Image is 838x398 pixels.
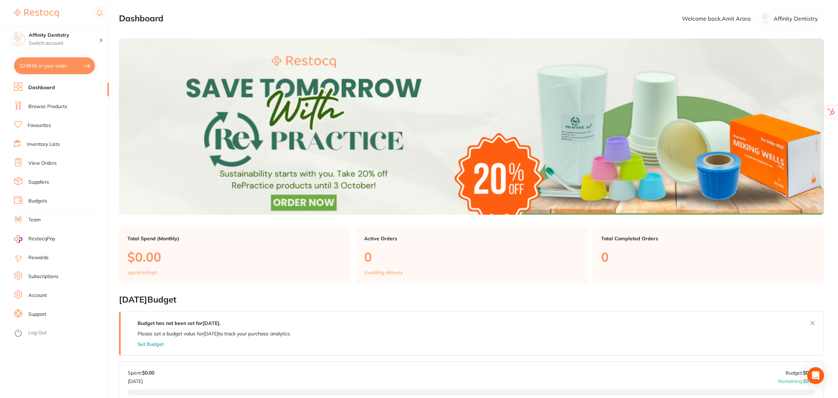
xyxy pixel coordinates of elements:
p: [DATE] [128,376,154,384]
p: 0 [601,250,816,264]
p: Welcome back, Amit Arora [682,15,751,22]
p: Please set a budget value for [DATE] to track your purchase analytics. [138,331,291,336]
a: View Orders [28,160,57,167]
a: Subscriptions [28,273,58,280]
strong: Budget has not been set for [DATE] . [138,320,220,326]
p: $0.00 [127,250,342,264]
p: Budget: [786,370,815,376]
img: RestocqPay [14,235,22,243]
button: $249.95 in your order [14,57,95,74]
strong: $0.00 [803,378,815,384]
a: Support [28,311,46,318]
a: Team [28,216,41,223]
button: Set Budget [138,341,164,347]
a: Inventory Lists [27,141,60,148]
p: Affinity Dentistry [774,15,818,22]
h2: [DATE] Budget [119,295,824,305]
img: Affinity Dentistry [11,32,25,46]
a: Log Out [28,329,47,336]
strong: $0.00 [142,370,154,376]
img: Restocq Logo [14,9,59,17]
a: Browse Products [28,103,67,110]
a: Account [28,292,47,299]
a: RestocqPay [14,235,55,243]
a: Favourites [28,122,51,129]
p: 0 [364,250,579,264]
a: Rewards [28,254,49,261]
h4: Affinity Dentistry [29,32,99,39]
p: Switch account [29,40,99,47]
div: Open Intercom Messenger [807,367,824,384]
button: Log Out [14,328,107,339]
span: RestocqPay [28,235,55,242]
p: Awaiting delivery [364,270,403,275]
a: Active Orders0Awaiting delivery [356,227,587,284]
a: Total Spend (Monthly)$0.00spend inSept [119,227,350,284]
a: Total Completed Orders0 [593,227,824,284]
h2: Dashboard [119,14,163,23]
p: Total Spend (Monthly) [127,236,342,241]
p: spend in Sept [127,270,157,275]
p: Spent: [128,370,154,376]
p: Remaining: [778,376,815,384]
p: Active Orders [364,236,579,241]
a: Restocq Logo [14,5,59,21]
a: Dashboard [28,84,55,91]
a: Budgets [28,198,47,205]
strong: $0.00 [803,370,815,376]
p: Total Completed Orders [601,236,816,241]
a: Suppliers [28,179,49,186]
img: Dashboard [119,38,824,215]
